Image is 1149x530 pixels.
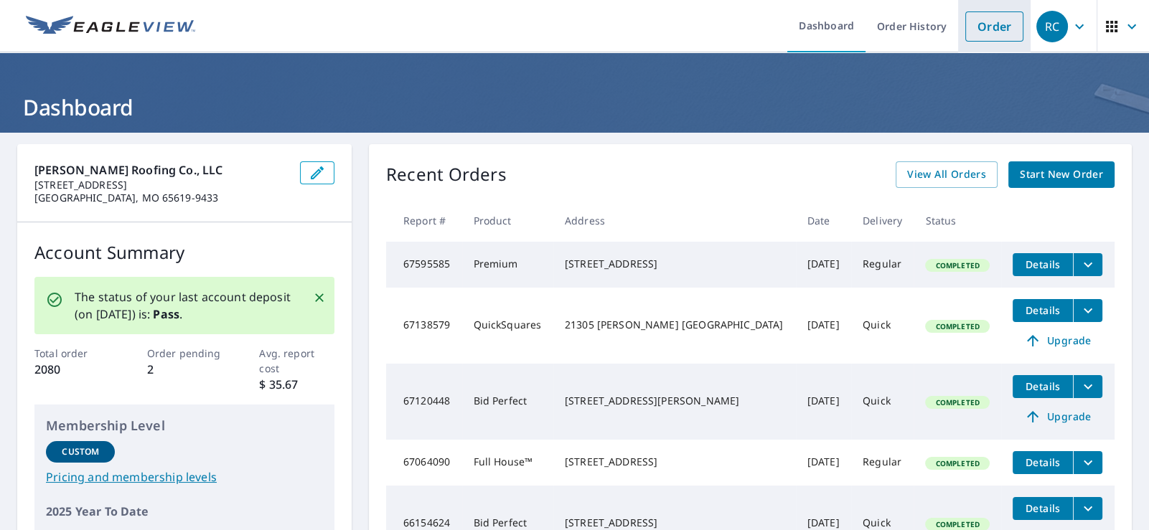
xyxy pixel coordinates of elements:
[34,240,334,265] p: Account Summary
[1013,329,1102,352] a: Upgrade
[851,440,914,486] td: Regular
[1073,451,1102,474] button: filesDropdownBtn-67064090
[62,445,99,458] p: Custom
[462,242,553,288] td: Premium
[34,191,289,204] p: [GEOGRAPHIC_DATA], MO 65619-9433
[1013,253,1073,276] button: detailsBtn-67595585
[34,361,109,378] p: 2080
[386,364,462,440] td: 67120448
[1021,303,1064,317] span: Details
[927,458,988,468] span: Completed
[914,199,1001,242] th: Status
[796,288,851,364] td: [DATE]
[259,346,334,376] p: Avg. report cost
[462,199,553,242] th: Product
[565,394,784,408] div: [STREET_ADDRESS][PERSON_NAME]
[310,288,329,307] button: Close
[907,166,986,184] span: View All Orders
[34,161,289,179] p: [PERSON_NAME] Roofing Co., LLC
[1021,408,1094,425] span: Upgrade
[1073,253,1102,276] button: filesDropdownBtn-67595585
[1073,375,1102,398] button: filesDropdownBtn-67120448
[386,440,462,486] td: 67064090
[796,242,851,288] td: [DATE]
[565,318,784,332] div: 21305 [PERSON_NAME] [GEOGRAPHIC_DATA]
[1013,497,1073,520] button: detailsBtn-66154624
[17,93,1132,122] h1: Dashboard
[1021,332,1094,349] span: Upgrade
[26,16,195,37] img: EV Logo
[1008,161,1115,188] a: Start New Order
[796,364,851,440] td: [DATE]
[1021,501,1064,515] span: Details
[896,161,998,188] a: View All Orders
[386,288,462,364] td: 67138579
[386,242,462,288] td: 67595585
[565,455,784,469] div: [STREET_ADDRESS]
[462,288,553,364] td: QuickSquares
[34,346,109,361] p: Total order
[46,416,323,435] p: Membership Level
[46,503,323,520] p: 2025 Year To Date
[1021,379,1064,393] span: Details
[927,397,988,407] span: Completed
[553,199,796,242] th: Address
[386,161,507,188] p: Recent Orders
[565,516,784,530] div: [STREET_ADDRESS]
[1073,497,1102,520] button: filesDropdownBtn-66154624
[1021,455,1064,469] span: Details
[462,440,553,486] td: Full House™
[927,321,988,331] span: Completed
[927,260,988,270] span: Completed
[796,199,851,242] th: Date
[153,306,179,322] b: Pass
[259,376,334,393] p: $ 35.67
[565,257,784,271] div: [STREET_ADDRESS]
[851,288,914,364] td: Quick
[1021,257,1064,271] span: Details
[386,199,462,242] th: Report #
[1036,11,1068,42] div: RC
[1013,299,1073,322] button: detailsBtn-67138579
[1020,166,1103,184] span: Start New Order
[1073,299,1102,322] button: filesDropdownBtn-67138579
[1013,375,1073,398] button: detailsBtn-67120448
[927,519,988,529] span: Completed
[75,288,296,323] p: The status of your last account deposit (on [DATE]) is: .
[1013,405,1102,428] a: Upgrade
[965,11,1023,42] a: Order
[46,468,323,486] a: Pricing and membership levels
[851,242,914,288] td: Regular
[147,361,222,378] p: 2
[851,199,914,242] th: Delivery
[462,364,553,440] td: Bid Perfect
[147,346,222,361] p: Order pending
[796,440,851,486] td: [DATE]
[851,364,914,440] td: Quick
[34,179,289,191] p: [STREET_ADDRESS]
[1013,451,1073,474] button: detailsBtn-67064090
